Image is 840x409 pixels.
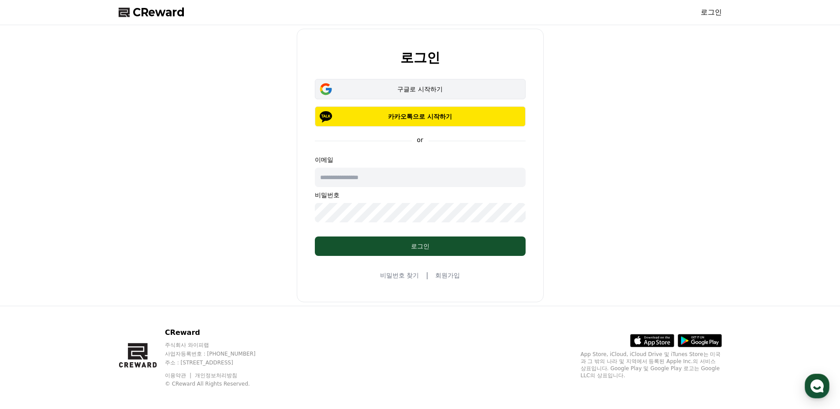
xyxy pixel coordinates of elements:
a: 로그인 [701,7,722,18]
p: 주소 : [STREET_ADDRESS] [165,359,273,366]
a: CReward [119,5,185,19]
button: 로그인 [315,236,526,256]
a: 홈 [3,280,58,302]
div: 구글로 시작하기 [328,85,513,94]
a: 이용약관 [165,372,193,379]
div: 로그인 [332,242,508,251]
h2: 로그인 [400,50,440,65]
span: | [426,270,428,281]
p: 주식회사 와이피랩 [165,341,273,349]
a: 개인정보처리방침 [195,372,237,379]
span: 대화 [81,293,91,300]
p: 카카오톡으로 시작하기 [328,112,513,121]
p: or [411,135,428,144]
a: 비밀번호 찾기 [380,271,419,280]
p: 비밀번호 [315,191,526,199]
a: 회원가입 [435,271,460,280]
span: 설정 [136,293,147,300]
p: App Store, iCloud, iCloud Drive 및 iTunes Store는 미국과 그 밖의 나라 및 지역에서 등록된 Apple Inc.의 서비스 상표입니다. Goo... [581,351,722,379]
span: 홈 [28,293,33,300]
p: CReward [165,327,273,338]
p: 사업자등록번호 : [PHONE_NUMBER] [165,350,273,357]
p: © CReward All Rights Reserved. [165,380,273,387]
span: CReward [133,5,185,19]
a: 설정 [114,280,169,302]
a: 대화 [58,280,114,302]
button: 구글로 시작하기 [315,79,526,99]
button: 카카오톡으로 시작하기 [315,106,526,127]
p: 이메일 [315,155,526,164]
